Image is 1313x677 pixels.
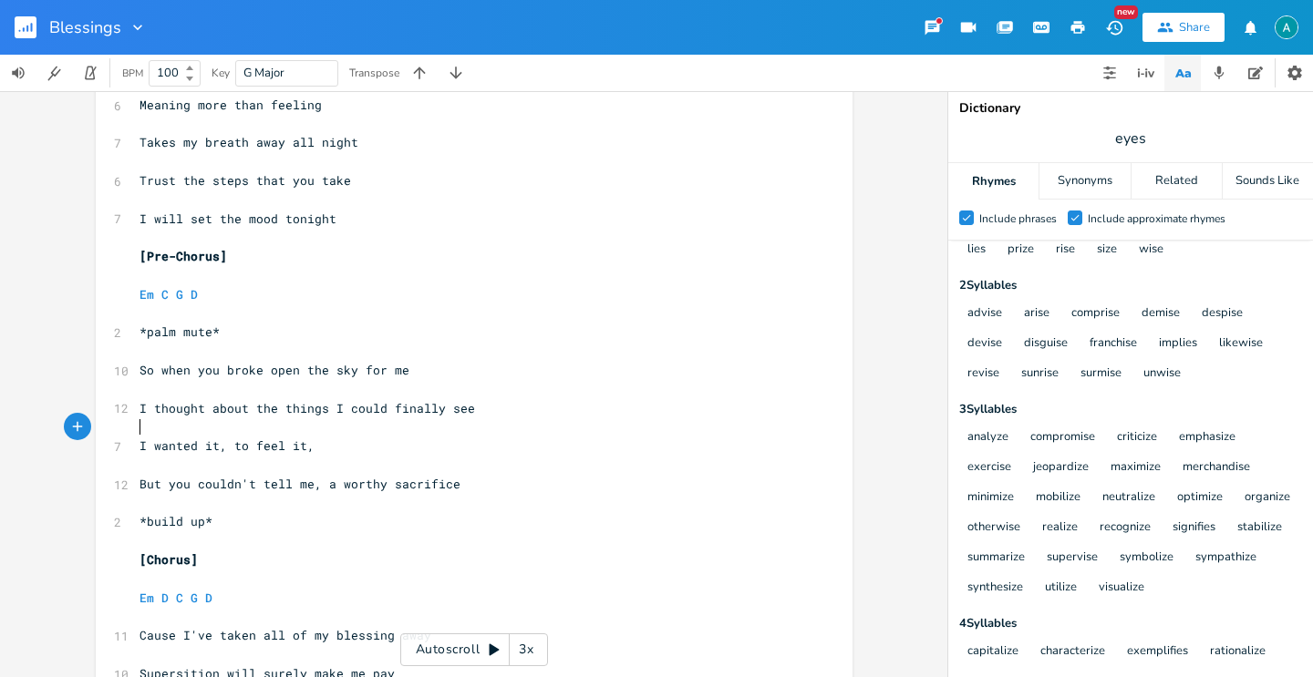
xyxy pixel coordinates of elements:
[959,618,1302,630] div: 4 Syllable s
[49,19,121,36] span: Blessings
[140,627,431,643] span: Cause I've taken all of my blessing away
[1024,336,1068,352] button: disguise
[1033,460,1089,476] button: jeopardize
[1195,550,1256,566] button: sympathize
[1114,5,1138,19] div: New
[1245,490,1290,506] button: organize
[1223,163,1313,200] div: Sounds Like
[967,242,986,258] button: lies
[1102,490,1155,506] button: neutralize
[191,286,198,303] span: D
[1275,15,1298,39] img: Alex
[1021,366,1059,382] button: sunrise
[1142,13,1225,42] button: Share
[1008,242,1034,258] button: prize
[140,551,198,568] span: [Chorus]
[967,336,1002,352] button: devise
[967,644,1018,660] button: capitalize
[1047,550,1098,566] button: supervise
[1096,11,1132,44] button: New
[948,163,1039,200] div: Rhymes
[1024,306,1049,322] button: arise
[176,286,183,303] span: G
[1090,336,1137,352] button: franchise
[1237,520,1282,536] button: stabilize
[1097,242,1117,258] button: size
[1177,490,1223,506] button: optimize
[1139,242,1163,258] button: wise
[140,210,336,227] span: I will set the mood tonight
[1071,306,1120,322] button: comprise
[1100,520,1151,536] button: recognize
[140,248,227,264] span: [Pre-Chorus]
[1210,644,1266,660] button: rationalize
[1143,366,1181,382] button: unwise
[161,286,169,303] span: C
[1115,128,1146,149] span: eyes
[122,68,143,78] div: BPM
[1202,306,1243,322] button: despise
[1127,644,1188,660] button: exemplifies
[1042,520,1078,536] button: realize
[205,590,212,606] span: D
[967,306,1002,322] button: advise
[510,633,543,666] div: 3x
[191,590,198,606] span: G
[1219,336,1263,352] button: likewise
[161,590,169,606] span: D
[967,550,1025,566] button: summarize
[1039,163,1130,200] div: Synonyms
[140,286,154,303] span: Em
[1179,19,1210,36] div: Share
[1088,213,1225,224] div: Include approximate rhymes
[1173,520,1215,536] button: signifies
[1132,163,1222,200] div: Related
[959,102,1302,115] div: Dictionary
[140,97,322,113] span: Meaning more than feeling
[140,172,351,189] span: Trust the steps that you take
[400,633,548,666] div: Autoscroll
[979,213,1057,224] div: Include phrases
[1142,306,1180,322] button: demise
[967,460,1011,476] button: exercise
[1056,242,1075,258] button: rise
[1120,550,1173,566] button: symbolize
[349,67,399,78] div: Transpose
[1183,460,1250,476] button: merchandise
[140,513,212,529] span: *build up*
[1040,644,1105,660] button: characterize
[212,67,230,78] div: Key
[967,366,999,382] button: revise
[1111,460,1161,476] button: maximize
[140,590,154,606] span: Em
[1159,336,1197,352] button: implies
[967,490,1014,506] button: minimize
[967,580,1023,596] button: synthesize
[1045,580,1077,596] button: utilize
[176,590,183,606] span: C
[967,520,1020,536] button: otherwise
[959,280,1302,292] div: 2 Syllable s
[140,323,220,340] span: *palm mute*
[1099,580,1144,596] button: visualize
[140,134,358,150] span: Takes my breath away all night
[243,65,284,81] span: G Major
[959,404,1302,415] div: 3 Syllable s
[140,437,315,454] span: I wanted it, to feel it,
[140,362,409,378] span: So when you broke open the sky for me
[1117,430,1157,446] button: criticize
[1030,430,1095,446] button: compromise
[140,476,460,492] span: But you couldn't tell me, a worthy sacrifice
[1179,430,1235,446] button: emphasize
[1036,490,1080,506] button: mobilize
[1080,366,1122,382] button: surmise
[967,430,1008,446] button: analyze
[140,400,475,416] span: I thought about the things I could finally see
